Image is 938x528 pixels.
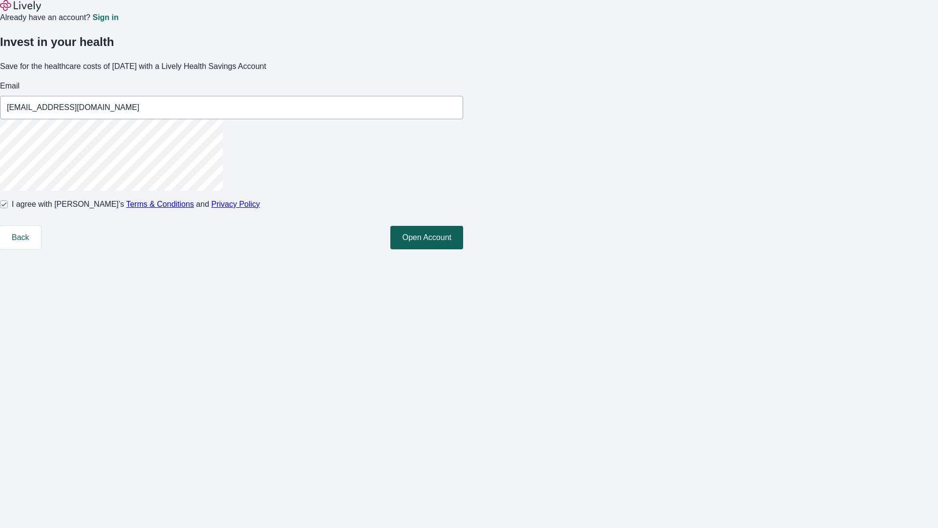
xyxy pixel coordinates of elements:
[390,226,463,249] button: Open Account
[212,200,260,208] a: Privacy Policy
[12,198,260,210] span: I agree with [PERSON_NAME]’s and
[92,14,118,22] a: Sign in
[126,200,194,208] a: Terms & Conditions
